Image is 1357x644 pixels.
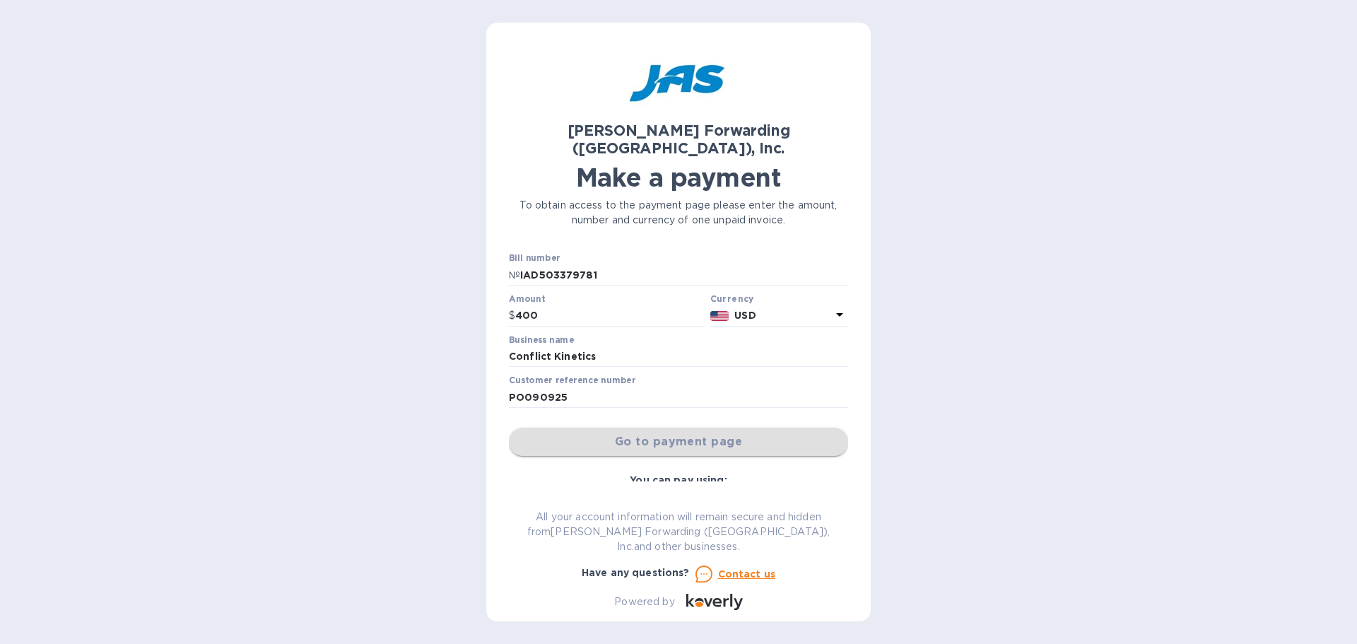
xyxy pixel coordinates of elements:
[630,474,727,486] b: You can pay using:
[568,122,790,157] b: [PERSON_NAME] Forwarding ([GEOGRAPHIC_DATA]), Inc.
[509,295,545,303] label: Amount
[520,264,848,286] input: Enter bill number
[710,311,729,321] img: USD
[734,310,756,321] b: USD
[509,308,515,323] p: $
[509,198,848,228] p: To obtain access to the payment page please enter the amount, number and currency of one unpaid i...
[509,387,848,408] input: Enter customer reference number
[509,510,848,554] p: All your account information will remain secure and hidden from [PERSON_NAME] Forwarding ([GEOGRA...
[515,305,705,327] input: 0.00
[509,377,635,385] label: Customer reference number
[710,293,754,304] b: Currency
[509,254,560,263] label: Bill number
[614,595,674,609] p: Powered by
[509,268,520,283] p: №
[509,163,848,192] h1: Make a payment
[509,346,848,368] input: Enter business name
[509,336,574,344] label: Business name
[582,567,690,578] b: Have any questions?
[718,568,776,580] u: Contact us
